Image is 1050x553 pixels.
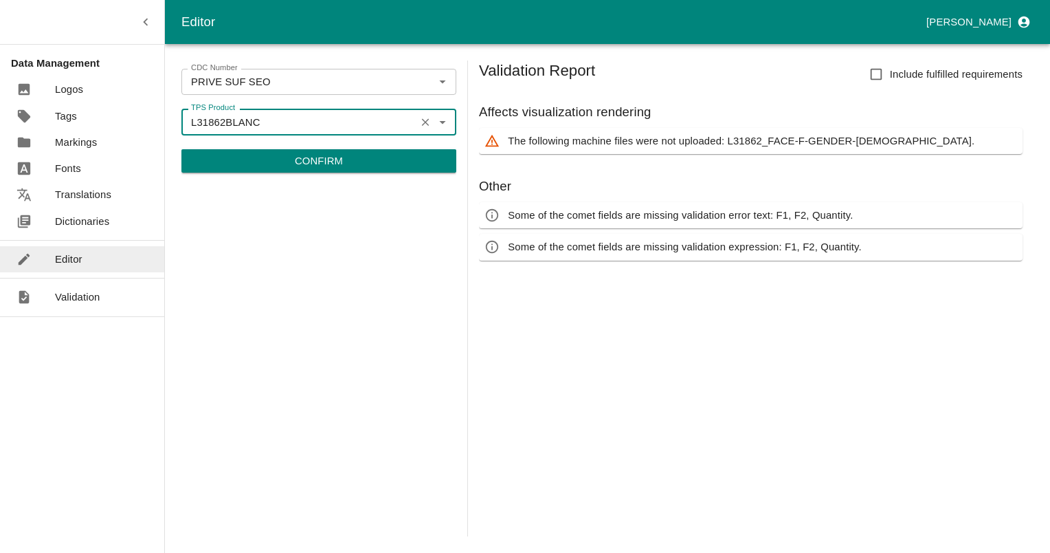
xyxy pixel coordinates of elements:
[890,67,1023,82] span: Include fulfilled requirements
[479,176,1023,197] h6: Other
[434,113,451,131] button: Open
[55,161,81,176] p: Fonts
[55,214,109,229] p: Dictionaries
[508,133,974,149] p: The following machine files were not uploaded: L31862_FACE-F-GENDER-[DEMOGRAPHIC_DATA].
[295,153,343,169] p: Confirm
[191,102,235,113] label: TPS Product
[926,14,1012,30] p: [PERSON_NAME]
[508,239,862,254] p: Some of the comet fields are missing validation expression: F1, F2, Quantity.
[191,63,238,74] label: CDC Number
[181,12,921,32] div: Editor
[11,56,164,71] p: Data Management
[55,82,83,97] p: Logos
[55,290,100,305] p: Validation
[55,252,82,267] p: Editor
[921,10,1034,34] button: profile
[508,208,853,223] p: Some of the comet fields are missing validation error text: F1, F2, Quantity.
[434,73,451,91] button: Open
[479,61,595,88] h5: Validation Report
[55,135,97,150] p: Markings
[55,109,77,124] p: Tags
[479,102,1023,122] h6: Affects visualization rendering
[416,113,435,131] button: Clear
[55,187,111,202] p: Translations
[181,149,456,173] button: Confirm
